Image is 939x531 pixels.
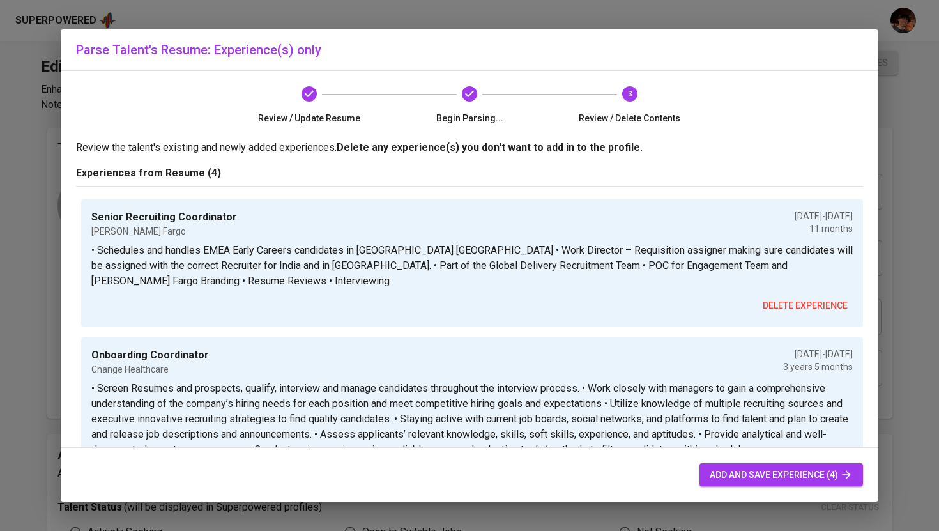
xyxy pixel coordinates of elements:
p: 11 months [795,222,853,235]
span: Review / Update Resume [234,112,385,125]
button: add and save experience (4) [699,463,863,487]
p: Review the talent's existing and newly added experiences. [76,140,863,155]
p: [PERSON_NAME] Fargo [91,225,237,238]
span: Begin Parsing... [395,112,545,125]
p: [DATE] - [DATE] [795,210,853,222]
p: Experiences from Resume (4) [76,165,863,181]
p: Onboarding Coordinator [91,348,209,363]
span: add and save experience (4) [710,467,853,483]
p: Senior Recruiting Coordinator [91,210,237,225]
p: [DATE] - [DATE] [783,348,853,360]
h6: Parse Talent's Resume: Experience(s) only [76,40,863,60]
p: Change Healthcare [91,363,209,376]
b: Delete any experience(s) you don't want to add in to the profile. [337,141,643,153]
p: 3 years 5 months [783,360,853,373]
span: Review / Delete Contents [554,112,705,125]
text: 3 [627,89,632,98]
span: delete experience [763,298,848,314]
p: • Schedules and handles EMEA Early Careers candidates in [GEOGRAPHIC_DATA] [GEOGRAPHIC_DATA] • Wo... [91,243,853,289]
button: delete experience [758,294,853,318]
p: • Screen Resumes and prospects, qualify, interview and manage candidates throughout the interview... [91,381,853,458]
